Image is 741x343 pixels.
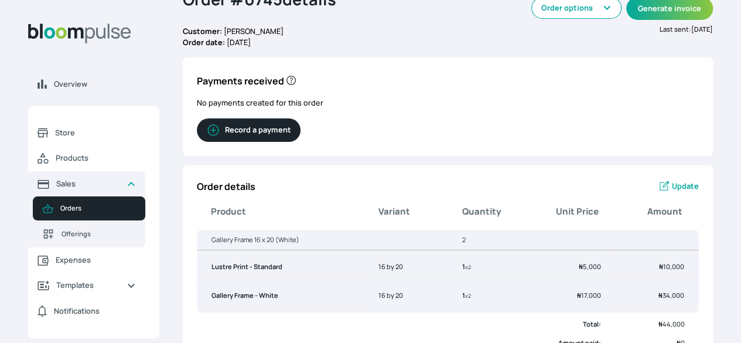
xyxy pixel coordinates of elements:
td: Total: [281,317,615,331]
span: ₦ [579,262,583,271]
a: Notifications [28,298,145,324]
b: Quantity [462,205,501,219]
span: Orders [60,203,136,213]
span: 10,000 [659,262,684,271]
span: Store [55,127,136,138]
b: Order date: [183,37,225,47]
p: [DATE] [183,37,448,48]
td: 1 [448,284,532,308]
a: Products [28,145,145,171]
span: ₦ [577,291,581,300]
span: 44,000 [658,320,685,328]
span: 34,000 [658,291,684,300]
td: 16 by 20 [364,284,448,308]
small: x 2 [465,263,471,271]
a: Offerings [33,220,145,247]
td: 16 by 20 [364,255,448,279]
span: Expenses [56,254,136,266]
b: Product [211,205,246,219]
p: No payments created for this order [197,97,699,108]
td: Gallery Frame - White [197,284,364,308]
span: Notifications [54,305,100,317]
span: ₦ [659,262,663,271]
button: Record a payment [197,118,301,142]
a: Orders [33,196,145,220]
td: 1 [448,255,532,279]
th: 2 [448,235,699,250]
b: Amount [647,205,682,219]
span: Offerings [62,229,136,239]
p: Payments received [197,72,699,88]
b: Customer: [183,26,222,36]
img: Bloom Logo [28,23,131,43]
span: Overview [54,79,150,90]
span: ₦ [658,291,663,300]
p: [PERSON_NAME] [183,26,448,37]
small: x 2 [465,292,471,300]
th: Gallery Frame 16 x 20 (White) [197,235,448,250]
span: 17,000 [577,291,601,300]
a: Sales [28,171,145,196]
p: Order details [197,179,255,193]
span: Templates [56,280,117,291]
span: 5,000 [579,262,601,271]
span: ₦ [658,320,663,328]
a: Expenses [28,247,145,273]
td: Lustre Print - Standard [197,255,364,279]
span: Products [56,152,136,164]
b: Variant [378,205,410,219]
span: Sales [56,178,117,189]
a: Overview [28,72,159,97]
a: Store [28,120,145,145]
a: Update [658,179,699,193]
p: Last sent: [DATE] [448,25,713,35]
b: Unit Price [556,205,599,219]
span: Update [672,181,699,192]
a: Templates [28,273,145,298]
